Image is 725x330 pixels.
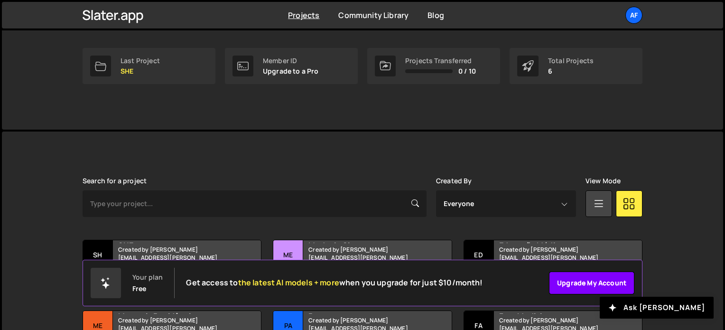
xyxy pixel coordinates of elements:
[308,240,423,243] h2: Medcel - Site
[132,273,163,281] div: Your plan
[586,177,621,185] label: View Mode
[83,240,261,299] a: SH SHE Created by [PERSON_NAME][EMAIL_ADDRESS][PERSON_NAME][DOMAIN_NAME] 1 page, last updated by ...
[118,240,232,243] h2: SHE
[263,67,319,75] p: Upgrade to a Pro
[428,10,444,20] a: Blog
[499,240,613,243] h2: Educação Médica
[625,7,642,24] a: Af
[263,57,319,65] div: Member ID
[308,311,423,314] h2: Papers
[118,245,232,270] small: Created by [PERSON_NAME][EMAIL_ADDRESS][PERSON_NAME][DOMAIN_NAME]
[273,240,303,270] div: Me
[83,240,113,270] div: SH
[464,240,494,270] div: Ed
[499,245,613,270] small: Created by [PERSON_NAME][EMAIL_ADDRESS][PERSON_NAME][DOMAIN_NAME]
[436,177,472,185] label: Created By
[238,277,339,288] span: the latest AI models + more
[600,297,714,319] button: Ask [PERSON_NAME]
[308,245,423,270] small: Created by [PERSON_NAME][EMAIL_ADDRESS][PERSON_NAME][DOMAIN_NAME]
[118,311,232,314] h2: Mentoria Residência
[458,67,476,75] span: 0 / 10
[548,67,594,75] p: 6
[121,57,160,65] div: Last Project
[499,311,613,314] h2: Faça Medicina
[83,177,147,185] label: Search for a project
[273,240,452,299] a: Me Medcel - Site Created by [PERSON_NAME][EMAIL_ADDRESS][PERSON_NAME][DOMAIN_NAME] 11 pages, last...
[288,10,319,20] a: Projects
[121,67,160,75] p: SHE
[338,10,409,20] a: Community Library
[132,285,147,292] div: Free
[83,190,427,217] input: Type your project...
[464,240,642,299] a: Ed Educação Médica Created by [PERSON_NAME][EMAIL_ADDRESS][PERSON_NAME][DOMAIN_NAME] 3 pages, las...
[548,57,594,65] div: Total Projects
[83,48,215,84] a: Last Project SHE
[405,57,476,65] div: Projects Transferred
[186,278,483,287] h2: Get access to when you upgrade for just $10/month!
[549,272,634,294] a: Upgrade my account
